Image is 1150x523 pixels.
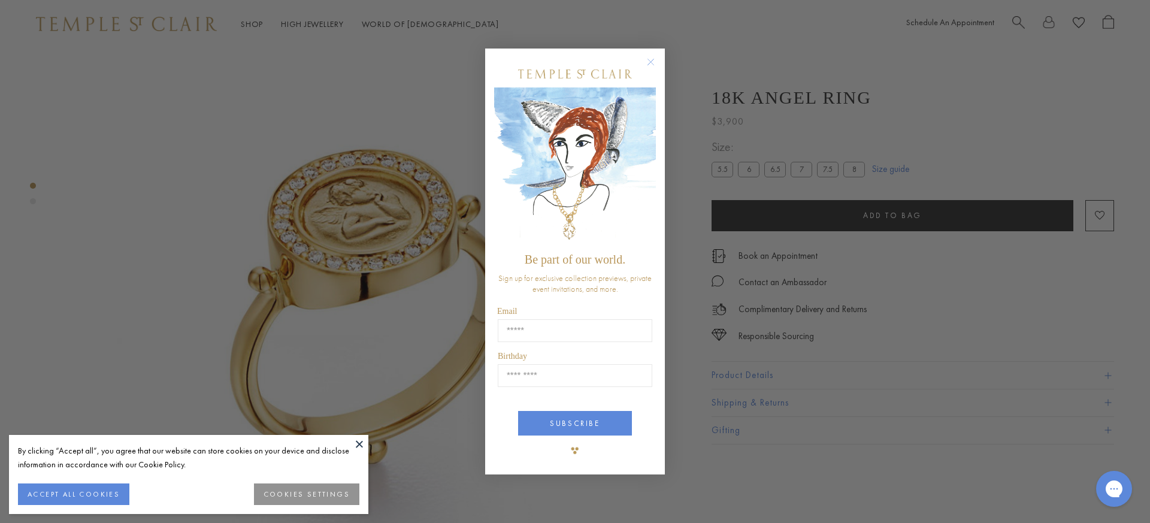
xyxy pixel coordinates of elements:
[563,439,587,462] img: TSC
[498,273,652,294] span: Sign up for exclusive collection previews, private event invitations, and more.
[494,87,656,247] img: c4a9eb12-d91a-4d4a-8ee0-386386f4f338.jpeg
[518,69,632,78] img: Temple St. Clair
[498,319,652,342] input: Email
[18,444,359,471] div: By clicking “Accept all”, you agree that our website can store cookies on your device and disclos...
[525,253,625,266] span: Be part of our world.
[498,352,527,361] span: Birthday
[254,483,359,505] button: COOKIES SETTINGS
[1090,467,1138,511] iframe: Gorgias live chat messenger
[649,61,664,75] button: Close dialog
[497,307,517,316] span: Email
[518,411,632,436] button: SUBSCRIBE
[18,483,129,505] button: ACCEPT ALL COOKIES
